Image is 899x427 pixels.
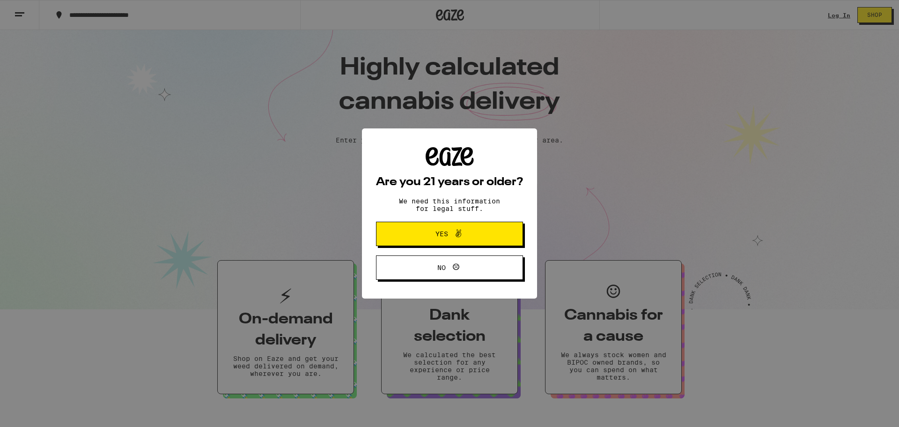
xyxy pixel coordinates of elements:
[6,7,67,14] span: Hi. Need any help?
[376,222,523,246] button: Yes
[437,264,446,271] span: No
[435,231,448,237] span: Yes
[376,177,523,188] h2: Are you 21 years or older?
[391,197,508,212] p: We need this information for legal stuff.
[376,255,523,280] button: No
